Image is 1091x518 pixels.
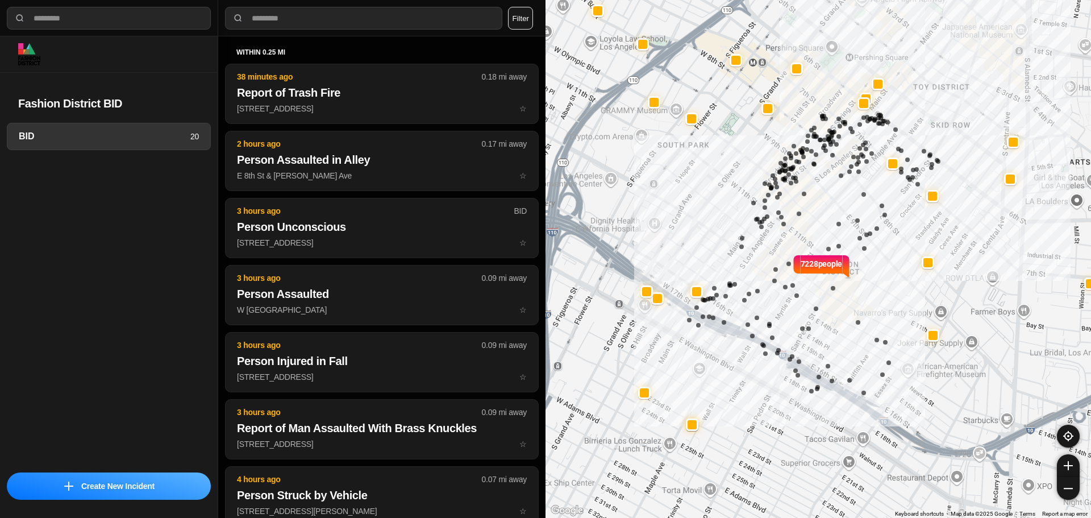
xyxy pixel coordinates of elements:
a: 2 hours ago0.17 mi awayPerson Assaulted in AlleyE 8th St & [PERSON_NAME] Avestar [225,171,539,180]
span: star [519,440,527,449]
p: W [GEOGRAPHIC_DATA] [237,304,527,316]
p: 0.18 mi away [482,71,527,82]
span: star [519,305,527,314]
p: 2 hours ago [237,138,482,150]
a: Open this area in Google Maps (opens a new window) [548,503,586,518]
span: star [519,104,527,113]
img: search [232,13,244,24]
button: zoom-out [1057,477,1080,500]
p: Create New Incident [81,480,155,492]
p: 7228 people [801,258,843,283]
button: Keyboard shortcuts [895,510,944,518]
h2: Report of Trash Fire [237,85,527,101]
h2: Person Assaulted in Alley [237,152,527,168]
a: 3 hours ago0.09 mi awayPerson Injured in Fall[STREET_ADDRESS]star [225,372,539,382]
p: 0.09 mi away [482,339,527,351]
span: star [519,238,527,247]
h2: Person Assaulted [237,286,527,302]
span: Map data ©2025 Google [951,511,1013,517]
a: 3 hours ago0.09 mi awayReport of Man Assaulted With Brass Knuckles[STREET_ADDRESS]star [225,439,539,449]
a: 3 hours agoBIDPerson Unconscious[STREET_ADDRESS]star [225,238,539,247]
a: Terms (opens in new tab) [1019,511,1035,517]
h2: Person Struck by Vehicle [237,487,527,503]
button: 2 hours ago0.17 mi awayPerson Assaulted in AlleyE 8th St & [PERSON_NAME] Avestar [225,131,539,191]
a: Report a map error [1042,511,1088,517]
button: 3 hours ago0.09 mi awayPerson Injured in Fall[STREET_ADDRESS]star [225,332,539,392]
img: icon [64,482,73,491]
button: Filter [508,7,533,30]
h2: Person Injured in Fall [237,353,527,369]
p: 0.07 mi away [482,474,527,485]
p: 3 hours ago [237,272,482,284]
h3: BID [19,130,190,143]
p: 3 hours ago [237,205,514,217]
button: 3 hours agoBIDPerson Unconscious[STREET_ADDRESS]star [225,198,539,258]
p: E 8th St & [PERSON_NAME] Ave [237,170,527,181]
p: 20 [190,131,199,142]
button: 3 hours ago0.09 mi awayPerson AssaultedW [GEOGRAPHIC_DATA]star [225,265,539,325]
a: 3 hours ago0.09 mi awayPerson AssaultedW [GEOGRAPHIC_DATA]star [225,305,539,314]
a: BID20 [7,123,211,150]
a: 38 minutes ago0.18 mi awayReport of Trash Fire[STREET_ADDRESS]star [225,103,539,113]
p: [STREET_ADDRESS][PERSON_NAME] [237,505,527,517]
img: zoom-in [1064,461,1073,470]
p: 38 minutes ago [237,71,482,82]
p: [STREET_ADDRESS] [237,103,527,114]
p: 0.09 mi away [482,407,527,418]
p: 4 hours ago [237,474,482,485]
span: star [519,372,527,382]
img: logo [18,43,40,65]
p: [STREET_ADDRESS] [237,237,527,248]
p: [STREET_ADDRESS] [237,438,527,450]
p: BID [514,205,527,217]
p: 0.17 mi away [482,138,527,150]
img: recenter [1063,431,1073,441]
p: [STREET_ADDRESS] [237,371,527,383]
p: 3 hours ago [237,339,482,351]
p: 3 hours ago [237,407,482,418]
span: star [519,171,527,180]
button: recenter [1057,425,1080,447]
h2: Report of Man Assaulted With Brass Knuckles [237,420,527,436]
h5: within 0.25 mi [236,48,527,57]
img: zoom-out [1064,484,1073,493]
img: search [14,13,26,24]
button: zoom-in [1057,454,1080,477]
a: 4 hours ago0.07 mi awayPerson Struck by Vehicle[STREET_ADDRESS][PERSON_NAME]star [225,506,539,516]
span: star [519,507,527,516]
img: Google [548,503,586,518]
button: 3 hours ago0.09 mi awayReport of Man Assaulted With Brass Knuckles[STREET_ADDRESS]star [225,399,539,459]
p: 0.09 mi away [482,272,527,284]
img: notch [792,254,801,279]
button: 38 minutes ago0.18 mi awayReport of Trash Fire[STREET_ADDRESS]star [225,64,539,124]
img: notch [842,254,851,279]
button: iconCreate New Incident [7,473,211,500]
h2: Fashion District BID [18,96,199,111]
h2: Person Unconscious [237,219,527,235]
